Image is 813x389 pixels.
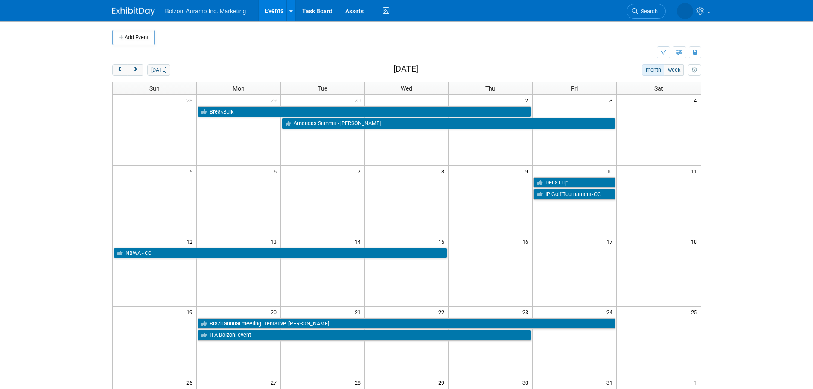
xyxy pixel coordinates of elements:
[233,85,245,92] span: Mon
[437,377,448,388] span: 29
[440,95,448,105] span: 1
[186,377,196,388] span: 26
[693,377,701,388] span: 1
[198,106,531,117] a: BreakBulk
[401,85,412,92] span: Wed
[692,67,697,73] i: Personalize Calendar
[693,95,701,105] span: 4
[525,166,532,176] span: 9
[165,8,246,15] span: Bolzoni Auramo Inc. Marketing
[270,377,280,388] span: 27
[270,307,280,317] span: 20
[198,330,531,341] a: ITA Bolzoni event
[393,64,418,74] h2: [DATE]
[606,307,616,317] span: 24
[354,377,364,388] span: 28
[112,7,155,16] img: ExhibitDay
[354,236,364,247] span: 14
[606,377,616,388] span: 31
[609,95,616,105] span: 3
[270,95,280,105] span: 29
[485,85,495,92] span: Thu
[186,95,196,105] span: 28
[128,64,143,76] button: next
[642,64,664,76] button: month
[522,307,532,317] span: 23
[522,236,532,247] span: 16
[638,8,658,15] span: Search
[571,85,578,92] span: Fri
[654,85,663,92] span: Sat
[690,307,701,317] span: 25
[198,318,615,329] a: Brazil annual meeting - tentative -[PERSON_NAME]
[690,236,701,247] span: 18
[440,166,448,176] span: 8
[690,166,701,176] span: 11
[273,166,280,176] span: 6
[354,95,364,105] span: 30
[112,30,155,45] button: Add Event
[318,85,327,92] span: Tue
[149,85,160,92] span: Sun
[270,236,280,247] span: 13
[186,307,196,317] span: 19
[186,236,196,247] span: 12
[189,166,196,176] span: 5
[533,189,615,200] a: IP Golf Tournament- CC
[437,236,448,247] span: 15
[677,3,693,19] img: Casey Coats
[437,307,448,317] span: 22
[533,177,615,188] a: Delta Cup
[664,64,684,76] button: week
[147,64,170,76] button: [DATE]
[282,118,615,129] a: Americas Summit - [PERSON_NAME]
[627,4,666,19] a: Search
[357,166,364,176] span: 7
[522,377,532,388] span: 30
[114,248,448,259] a: NBWA - CC
[606,236,616,247] span: 17
[112,64,128,76] button: prev
[525,95,532,105] span: 2
[606,166,616,176] span: 10
[354,307,364,317] span: 21
[688,64,701,76] button: myCustomButton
